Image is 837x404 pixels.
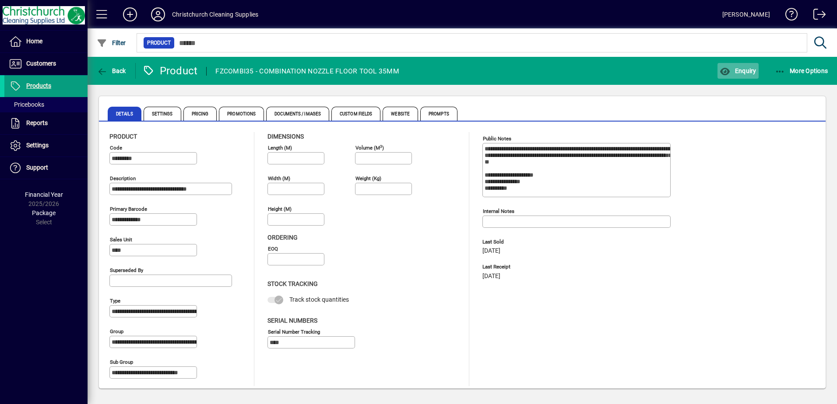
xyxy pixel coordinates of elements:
[116,7,144,22] button: Add
[4,31,88,52] a: Home
[355,175,381,181] mat-label: Weight (Kg)
[142,64,198,78] div: Product
[219,107,264,121] span: Promotions
[25,191,63,198] span: Financial Year
[717,63,758,79] button: Enquiry
[268,206,292,212] mat-label: Height (m)
[4,112,88,134] a: Reports
[110,298,120,304] mat-label: Type
[331,107,380,121] span: Custom Fields
[183,107,217,121] span: Pricing
[383,107,418,121] span: Website
[108,107,141,121] span: Details
[267,133,304,140] span: Dimensions
[144,107,181,121] span: Settings
[95,63,128,79] button: Back
[110,145,122,151] mat-label: Code
[95,35,128,51] button: Filter
[4,157,88,179] a: Support
[26,164,48,171] span: Support
[482,247,500,254] span: [DATE]
[110,328,123,334] mat-label: Group
[775,67,828,74] span: More Options
[4,135,88,157] a: Settings
[26,38,42,45] span: Home
[482,239,614,245] span: Last Sold
[32,209,56,216] span: Package
[268,145,292,151] mat-label: Length (m)
[4,97,88,112] a: Pricebooks
[483,136,511,142] mat-label: Public Notes
[355,145,384,151] mat-label: Volume (m )
[807,2,826,30] a: Logout
[88,63,136,79] app-page-header-button: Back
[215,64,399,78] div: FZCOMBI35 - COMBINATION NOZZLE FLOOR TOOL 35MM
[268,175,290,181] mat-label: Width (m)
[97,39,126,46] span: Filter
[9,101,44,108] span: Pricebooks
[289,296,349,303] span: Track stock quantities
[4,53,88,75] a: Customers
[722,7,770,21] div: [PERSON_NAME]
[26,142,49,149] span: Settings
[773,63,830,79] button: More Options
[110,206,147,212] mat-label: Primary barcode
[267,280,318,287] span: Stock Tracking
[26,60,56,67] span: Customers
[420,107,457,121] span: Prompts
[482,273,500,280] span: [DATE]
[110,359,133,365] mat-label: Sub group
[266,107,329,121] span: Documents / Images
[268,246,278,252] mat-label: EOQ
[97,67,126,74] span: Back
[109,133,137,140] span: Product
[482,264,614,270] span: Last Receipt
[110,267,143,273] mat-label: Superseded by
[110,237,132,243] mat-label: Sales unit
[267,234,298,241] span: Ordering
[172,7,258,21] div: Christchurch Cleaning Supplies
[26,119,48,126] span: Reports
[483,208,514,214] mat-label: Internal Notes
[268,328,320,334] mat-label: Serial Number tracking
[267,317,317,324] span: Serial Numbers
[110,175,136,181] mat-label: Description
[144,7,172,22] button: Profile
[779,2,798,30] a: Knowledge Base
[720,67,756,74] span: Enquiry
[380,144,382,148] sup: 3
[26,82,51,89] span: Products
[147,38,171,47] span: Product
